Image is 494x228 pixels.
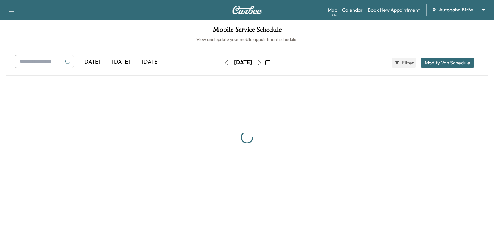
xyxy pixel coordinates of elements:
[368,6,420,14] a: Book New Appointment
[421,58,474,68] button: Modify Van Schedule
[402,59,413,66] span: Filter
[136,55,165,69] div: [DATE]
[392,58,416,68] button: Filter
[328,6,337,14] a: MapBeta
[439,6,474,13] span: Autobahn BMW
[234,59,252,66] div: [DATE]
[342,6,363,14] a: Calendar
[6,26,488,36] h1: Mobile Service Schedule
[331,13,337,17] div: Beta
[106,55,136,69] div: [DATE]
[6,36,488,43] h6: View and update your mobile appointment schedule.
[232,6,262,14] img: Curbee Logo
[77,55,106,69] div: [DATE]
